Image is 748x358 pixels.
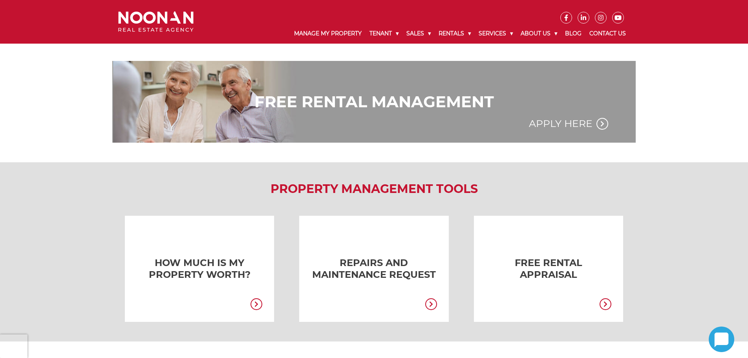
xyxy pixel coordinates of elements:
[118,11,194,32] img: Noonan Real Estate Agency
[366,24,402,44] a: Tenant
[475,24,517,44] a: Services
[585,24,630,44] a: Contact Us
[517,24,561,44] a: About Us
[402,24,435,44] a: Sales
[112,182,636,196] h2: PROPERTY MANAGEMENT TOOLS
[435,24,475,44] a: Rentals
[529,116,608,131] a: Apply Here
[561,24,585,44] a: Blog
[290,24,366,44] a: Manage My Property
[132,92,616,111] h3: Free Rental Management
